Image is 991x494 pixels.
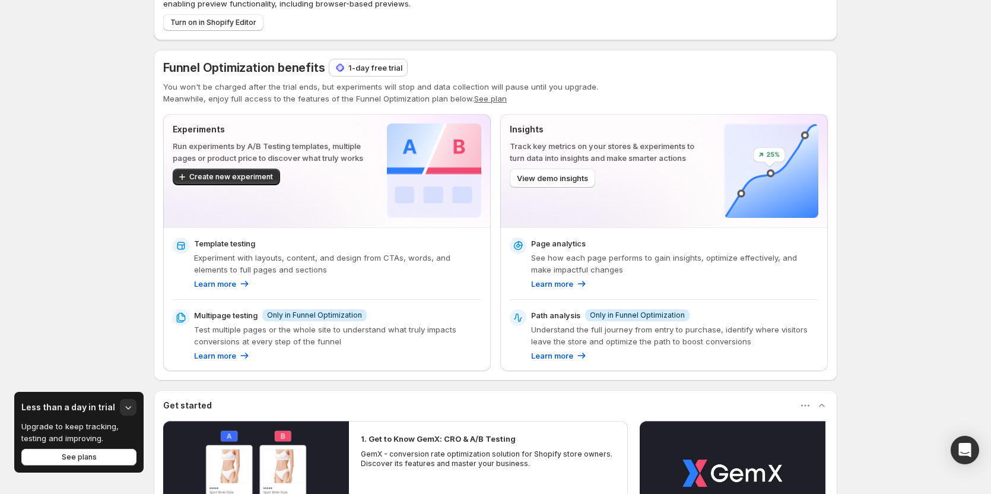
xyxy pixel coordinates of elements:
[173,123,368,135] p: Experiments
[510,140,705,164] p: Track key metrics on your stores & experiments to turn data into insights and make smarter actions
[517,172,588,184] span: View demo insights
[361,433,516,445] h2: 1. Get to Know GemX: CRO & A/B Testing
[173,140,368,164] p: Run experiments by A/B Testing templates, multiple pages or product price to discover what truly ...
[163,14,263,31] button: Turn on in Shopify Editor
[170,18,256,27] span: Turn on in Shopify Editor
[361,449,616,468] p: GemX - conversion rate optimization solution for Shopify store owners. Discover its features and ...
[531,324,818,347] p: Understand the full journey from entry to purchase, identify where visitors leave the store and o...
[62,452,97,462] span: See plans
[474,94,507,103] button: See plan
[163,61,325,75] span: Funnel Optimization benefits
[531,252,818,275] p: See how each page performs to gain insights, optimize effectively, and make impactful changes
[194,324,481,347] p: Test multiple pages or the whole site to understand what truly impacts conversions at every step ...
[194,350,236,362] p: Learn more
[531,309,580,321] p: Path analysis
[531,237,586,249] p: Page analytics
[194,278,250,290] a: Learn more
[194,350,250,362] a: Learn more
[173,169,280,185] button: Create new experiment
[163,93,828,104] p: Meanwhile, enjoy full access to the features of the Funnel Optimization plan below.
[531,278,587,290] a: Learn more
[334,62,346,74] img: 1-day free trial
[510,123,705,135] p: Insights
[163,81,828,93] p: You won't be charged after the trial ends, but experiments will stop and data collection will pau...
[21,420,136,444] p: Upgrade to keep tracking, testing and improving.
[194,278,236,290] p: Learn more
[951,436,979,464] div: Open Intercom Messenger
[267,311,362,320] span: Only in Funnel Optimization
[21,449,136,465] button: See plans
[387,123,481,218] img: Experiments
[189,172,273,182] span: Create new experiment
[194,237,255,249] p: Template testing
[21,401,115,413] h3: Less than a day in trial
[531,278,573,290] p: Learn more
[194,309,258,321] p: Multipage testing
[163,400,212,411] h3: Get started
[590,311,685,320] span: Only in Funnel Optimization
[531,350,587,362] a: Learn more
[348,62,402,74] p: 1-day free trial
[531,350,573,362] p: Learn more
[510,169,595,188] button: View demo insights
[724,123,818,218] img: Insights
[194,252,481,275] p: Experiment with layouts, content, and design from CTAs, words, and elements to full pages and sec...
